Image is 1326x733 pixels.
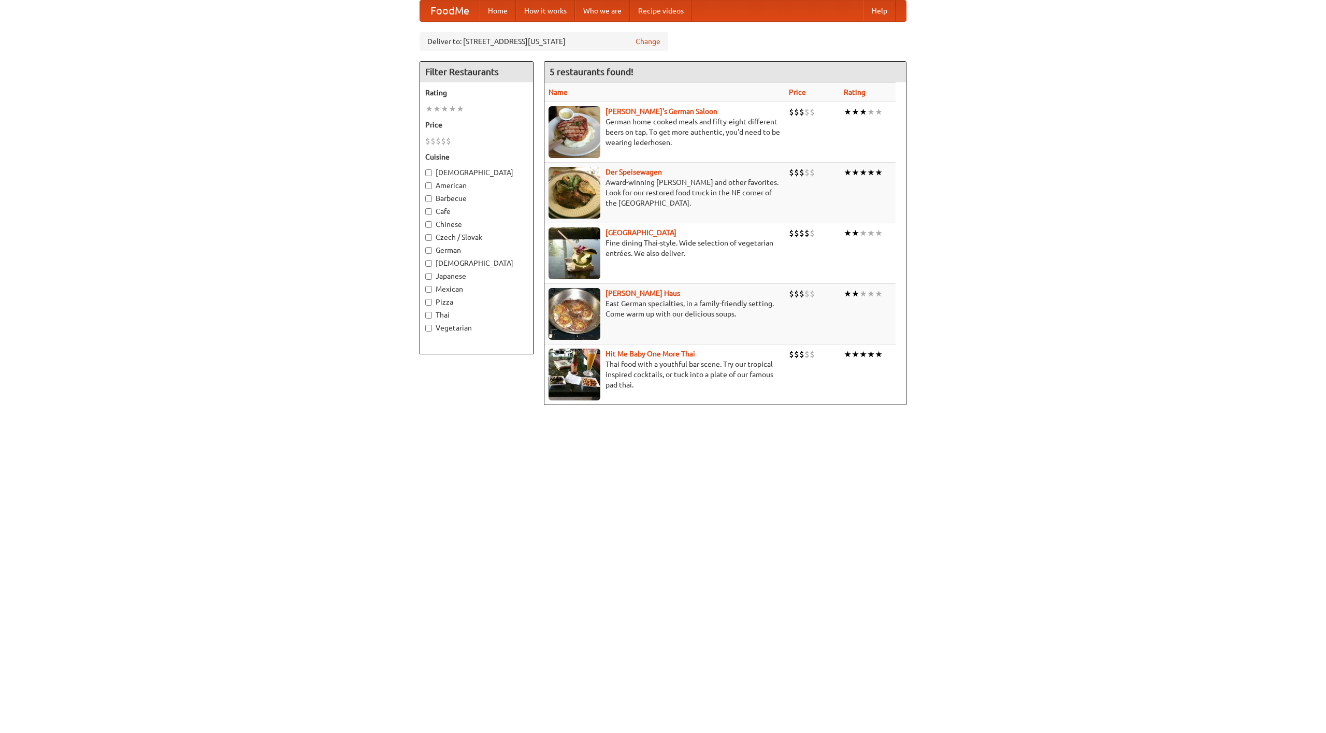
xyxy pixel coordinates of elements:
[859,227,867,239] li: ★
[436,135,441,147] li: $
[425,247,432,254] input: German
[799,106,804,118] li: $
[449,103,456,114] li: ★
[425,258,528,268] label: [DEMOGRAPHIC_DATA]
[549,298,781,319] p: East German specialties, in a family-friendly setting. Come warm up with our delicious soups.
[425,180,528,191] label: American
[799,349,804,360] li: $
[794,288,799,299] li: $
[456,103,464,114] li: ★
[789,88,806,96] a: Price
[425,195,432,202] input: Barbecue
[549,167,600,219] img: speisewagen.jpg
[425,135,430,147] li: $
[550,67,633,77] ng-pluralize: 5 restaurants found!
[810,288,815,299] li: $
[875,349,883,360] li: ★
[575,1,630,21] a: Who we are
[425,221,432,228] input: Chinese
[446,135,451,147] li: $
[433,103,441,114] li: ★
[789,167,794,178] li: $
[852,167,859,178] li: ★
[425,297,528,307] label: Pizza
[606,228,676,237] a: [GEOGRAPHIC_DATA]
[425,206,528,217] label: Cafe
[799,227,804,239] li: $
[425,299,432,306] input: Pizza
[425,271,528,281] label: Japanese
[425,120,528,130] h5: Price
[804,288,810,299] li: $
[420,32,668,51] div: Deliver to: [STREET_ADDRESS][US_STATE]
[867,106,875,118] li: ★
[789,106,794,118] li: $
[549,177,781,208] p: Award-winning [PERSON_NAME] and other favorites. Look for our restored food truck in the NE corne...
[630,1,692,21] a: Recipe videos
[810,106,815,118] li: $
[425,273,432,280] input: Japanese
[875,227,883,239] li: ★
[789,288,794,299] li: $
[859,288,867,299] li: ★
[804,349,810,360] li: $
[804,106,810,118] li: $
[810,167,815,178] li: $
[810,227,815,239] li: $
[606,107,717,116] a: [PERSON_NAME]'s German Saloon
[794,167,799,178] li: $
[425,312,432,319] input: Thai
[859,167,867,178] li: ★
[549,88,568,96] a: Name
[799,288,804,299] li: $
[425,323,528,333] label: Vegetarian
[425,260,432,267] input: [DEMOGRAPHIC_DATA]
[852,349,859,360] li: ★
[844,106,852,118] li: ★
[425,167,528,178] label: [DEMOGRAPHIC_DATA]
[859,349,867,360] li: ★
[549,227,600,279] img: satay.jpg
[425,193,528,204] label: Barbecue
[425,245,528,255] label: German
[844,349,852,360] li: ★
[430,135,436,147] li: $
[425,88,528,98] h5: Rating
[844,227,852,239] li: ★
[425,286,432,293] input: Mexican
[852,288,859,299] li: ★
[549,117,781,148] p: German home-cooked meals and fifty-eight different beers on tap. To get more authentic, you'd nee...
[549,288,600,340] img: kohlhaus.jpg
[789,227,794,239] li: $
[606,350,695,358] a: Hit Me Baby One More Thai
[875,106,883,118] li: ★
[425,152,528,162] h5: Cuisine
[794,227,799,239] li: $
[441,103,449,114] li: ★
[425,182,432,189] input: American
[852,106,859,118] li: ★
[425,169,432,176] input: [DEMOGRAPHIC_DATA]
[867,167,875,178] li: ★
[636,36,660,47] a: Change
[516,1,575,21] a: How it works
[420,62,533,82] h4: Filter Restaurants
[606,168,662,176] a: Der Speisewagen
[549,359,781,390] p: Thai food with a youthful bar scene. Try our tropical inspired cocktails, or tuck into a plate of...
[441,135,446,147] li: $
[799,167,804,178] li: $
[844,88,866,96] a: Rating
[549,238,781,258] p: Fine dining Thai-style. Wide selection of vegetarian entrées. We also deliver.
[804,227,810,239] li: $
[425,325,432,332] input: Vegetarian
[863,1,896,21] a: Help
[852,227,859,239] li: ★
[859,106,867,118] li: ★
[867,288,875,299] li: ★
[789,349,794,360] li: $
[606,289,680,297] b: [PERSON_NAME] Haus
[425,103,433,114] li: ★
